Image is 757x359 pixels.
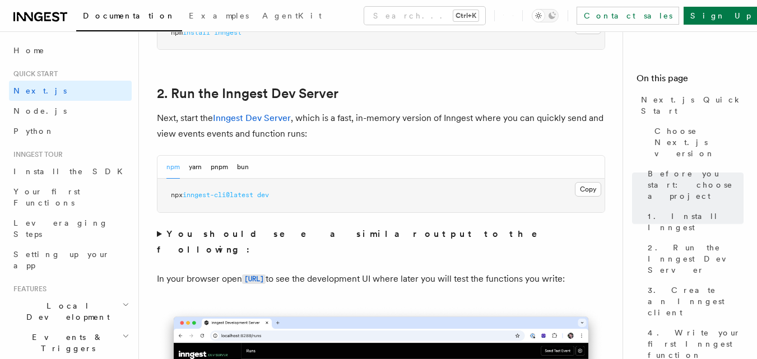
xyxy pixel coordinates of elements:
[9,40,132,60] a: Home
[648,285,744,318] span: 3. Create an Inngest client
[166,156,180,179] button: npm
[13,250,110,270] span: Setting up your app
[242,274,266,284] code: [URL]
[242,273,266,284] a: [URL]
[171,29,183,36] span: npm
[9,300,122,323] span: Local Development
[262,11,322,20] span: AgentKit
[9,161,132,181] a: Install the SDK
[157,271,605,287] p: In your browser open to see the development UI where later you will test the functions you write:
[13,45,45,56] span: Home
[13,106,67,115] span: Node.js
[257,191,269,199] span: dev
[9,244,132,276] a: Setting up your app
[650,121,744,164] a: Choose Next.js version
[637,72,744,90] h4: On this page
[9,327,132,358] button: Events & Triggers
[648,168,744,202] span: Before you start: choose a project
[654,125,744,159] span: Choose Next.js version
[13,167,129,176] span: Install the SDK
[9,332,122,354] span: Events & Triggers
[648,242,744,276] span: 2. Run the Inngest Dev Server
[183,29,210,36] span: install
[157,86,338,101] a: 2. Run the Inngest Dev Server
[13,187,80,207] span: Your first Functions
[532,9,559,22] button: Toggle dark mode
[171,191,183,199] span: npx
[13,218,108,239] span: Leveraging Steps
[9,101,132,121] a: Node.js
[189,11,249,20] span: Examples
[643,164,744,206] a: Before you start: choose a project
[9,69,58,78] span: Quick start
[648,211,744,233] span: 1. Install Inngest
[641,94,744,116] span: Next.js Quick Start
[237,156,249,179] button: bun
[9,181,132,213] a: Your first Functions
[157,110,605,142] p: Next, start the , which is a fast, in-memory version of Inngest where you can quickly send and vi...
[157,226,605,258] summary: You should see a similar output to the following:
[9,213,132,244] a: Leveraging Steps
[213,113,291,123] a: Inngest Dev Server
[214,29,242,36] span: inngest
[9,296,132,327] button: Local Development
[182,3,256,30] a: Examples
[13,127,54,136] span: Python
[575,182,601,197] button: Copy
[643,206,744,237] a: 1. Install Inngest
[643,237,744,280] a: 2. Run the Inngest Dev Server
[83,11,175,20] span: Documentation
[9,121,132,141] a: Python
[637,90,744,121] a: Next.js Quick Start
[256,3,328,30] a: AgentKit
[13,86,67,95] span: Next.js
[183,191,253,199] span: inngest-cli@latest
[453,10,479,21] kbd: Ctrl+K
[9,285,47,293] span: Features
[76,3,182,31] a: Documentation
[9,81,132,101] a: Next.js
[9,150,63,159] span: Inngest tour
[189,156,202,179] button: yarn
[364,7,485,25] button: Search...Ctrl+K
[643,280,744,323] a: 3. Create an Inngest client
[211,156,228,179] button: pnpm
[157,229,553,255] strong: You should see a similar output to the following:
[577,7,679,25] a: Contact sales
